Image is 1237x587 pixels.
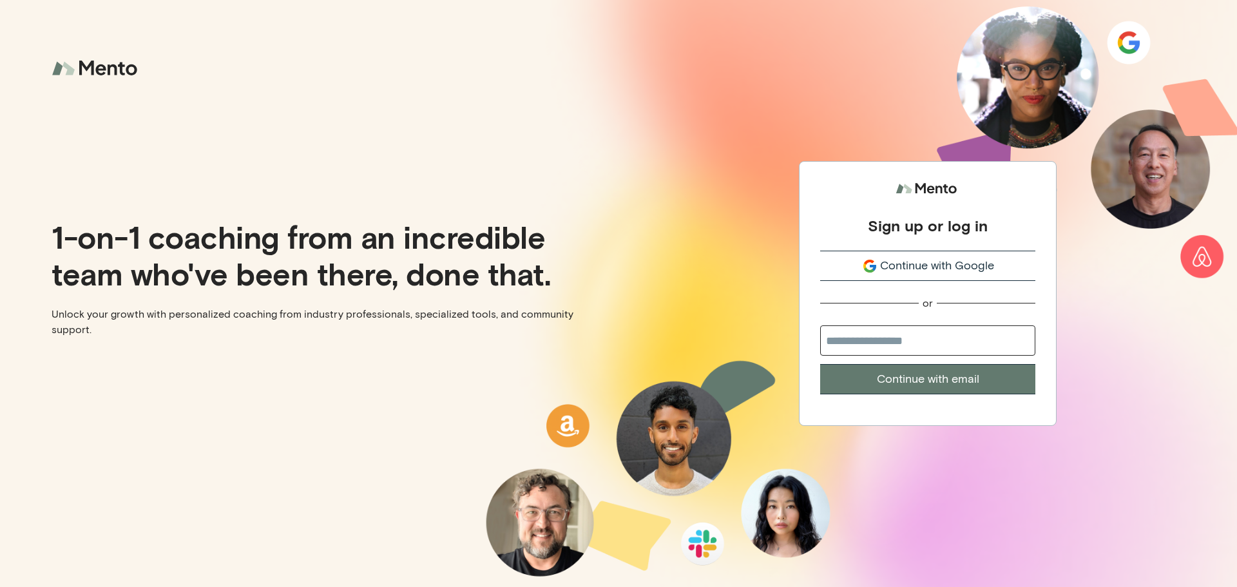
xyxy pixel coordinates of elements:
[820,251,1035,281] button: Continue with Google
[52,52,142,86] img: logo
[52,218,608,291] p: 1-on-1 coaching from an incredible team who've been there, done that.
[820,364,1035,394] button: Continue with email
[52,307,608,338] p: Unlock your growth with personalized coaching from industry professionals, specialized tools, and...
[880,257,994,274] span: Continue with Google
[923,296,933,310] div: or
[896,177,960,201] img: logo.svg
[868,216,988,235] div: Sign up or log in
